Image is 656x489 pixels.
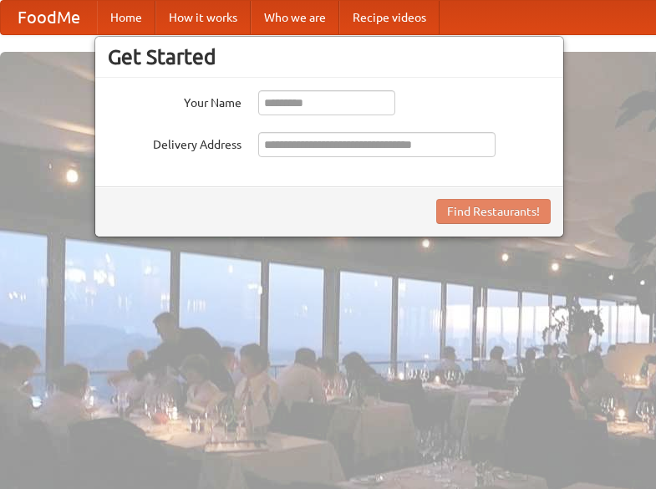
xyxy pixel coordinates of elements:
[97,1,155,34] a: Home
[1,1,97,34] a: FoodMe
[108,44,551,69] h3: Get Started
[436,199,551,224] button: Find Restaurants!
[339,1,440,34] a: Recipe videos
[155,1,251,34] a: How it works
[251,1,339,34] a: Who we are
[108,90,242,111] label: Your Name
[108,132,242,153] label: Delivery Address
